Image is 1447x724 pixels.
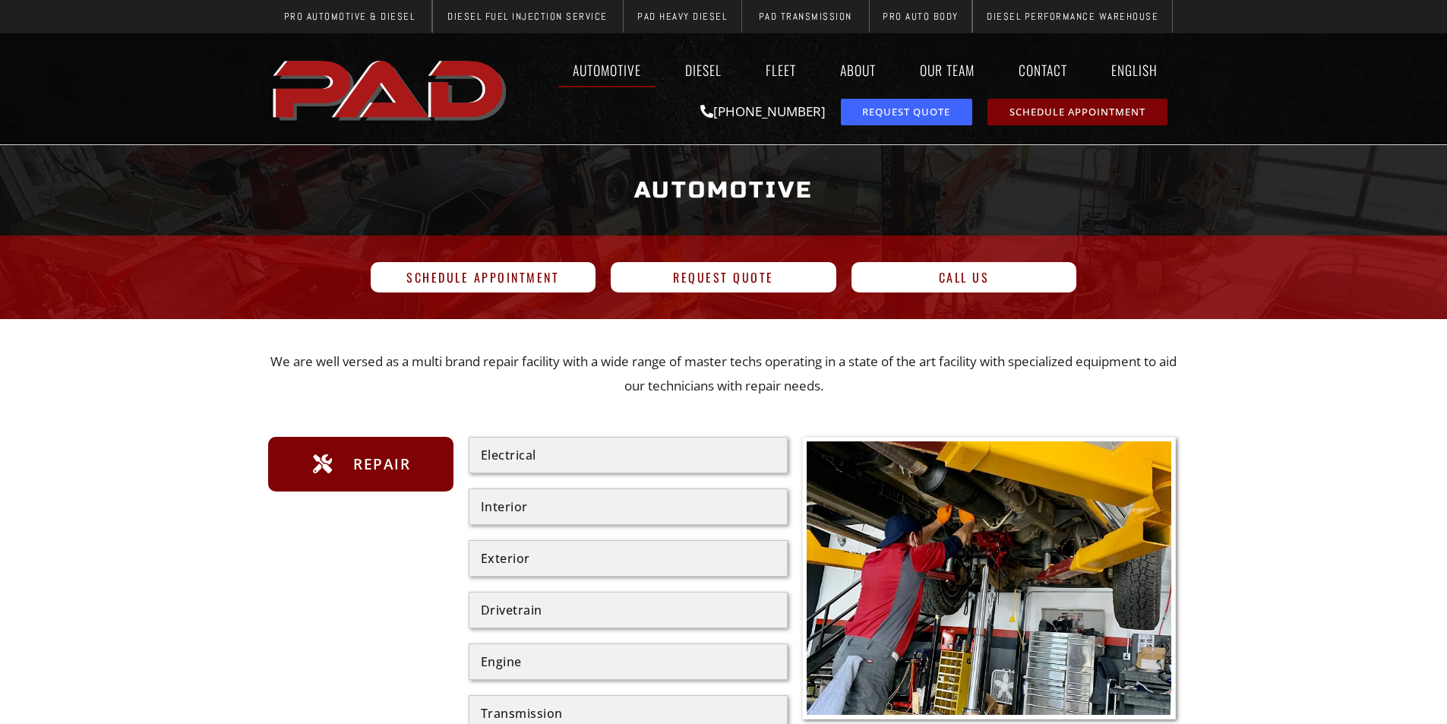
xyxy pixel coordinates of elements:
[481,501,776,513] div: Interior
[987,99,1167,125] a: schedule repair or service appointment
[851,262,1077,292] a: Call Us
[481,707,776,719] div: Transmission
[268,349,1180,399] p: We are well versed as a multi brand repair facility with a wide range of master techs operating i...
[671,52,736,87] a: Diesel
[637,11,727,21] span: PAD Heavy Diesel
[883,11,959,21] span: Pro Auto Body
[268,48,514,130] img: The image shows the word "PAD" in bold, red, uppercase letters with a slight shadow effect.
[1009,107,1145,117] span: Schedule Appointment
[276,162,1172,219] h1: Automotive
[481,656,776,668] div: Engine
[1097,52,1180,87] a: English
[268,48,514,130] a: pro automotive and diesel home page
[558,52,656,87] a: Automotive
[939,271,990,283] span: Call Us
[481,604,776,616] div: Drivetrain
[759,11,852,21] span: PAD Transmission
[481,449,776,461] div: Electrical
[987,11,1158,21] span: Diesel Performance Warehouse
[349,452,410,476] span: Repair
[751,52,810,87] a: Fleet
[284,11,415,21] span: Pro Automotive & Diesel
[807,441,1172,716] img: A mechanic in a red shirt and gloves works under a raised vehicle on a lift in an auto repair shop.
[700,103,826,120] a: [PHONE_NUMBER]
[481,552,776,564] div: Exterior
[447,11,608,21] span: Diesel Fuel Injection Service
[862,107,950,117] span: Request Quote
[826,52,890,87] a: About
[673,271,774,283] span: Request Quote
[1004,52,1082,87] a: Contact
[841,99,972,125] a: request a service or repair quote
[905,52,989,87] a: Our Team
[611,262,836,292] a: Request Quote
[406,271,559,283] span: Schedule Appointment
[514,52,1180,87] nav: Menu
[371,262,596,292] a: Schedule Appointment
